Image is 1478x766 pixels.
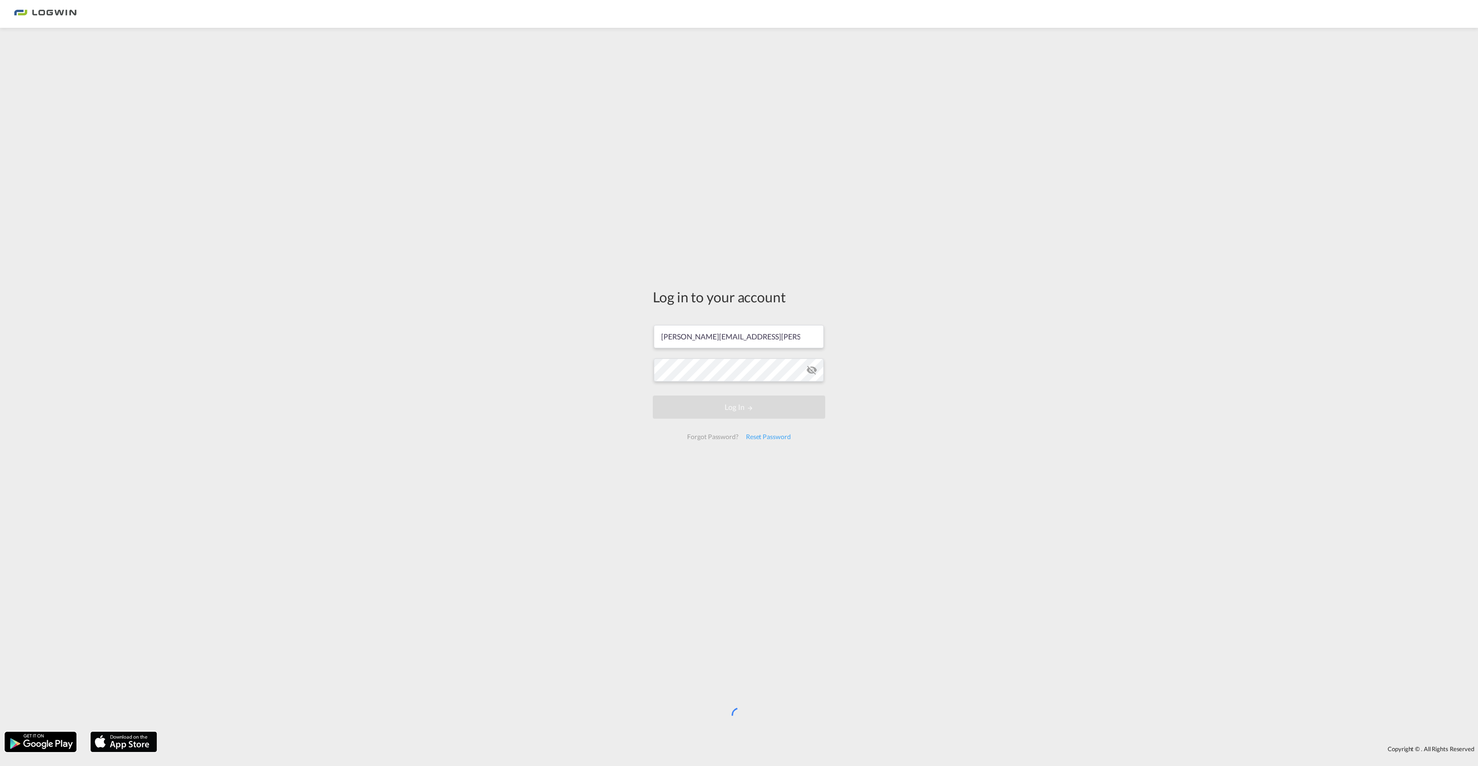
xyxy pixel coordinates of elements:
div: Reset Password [742,428,795,445]
div: Forgot Password? [683,428,742,445]
input: Enter email/phone number [654,325,824,348]
div: Copyright © . All Rights Reserved [162,741,1478,757]
img: apple.png [89,731,158,753]
img: 2761ae10d95411efa20a1f5e0282d2d7.png [14,4,76,25]
md-icon: icon-eye-off [806,364,817,376]
img: google.png [4,731,77,753]
div: Log in to your account [653,287,825,306]
button: LOGIN [653,396,825,419]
